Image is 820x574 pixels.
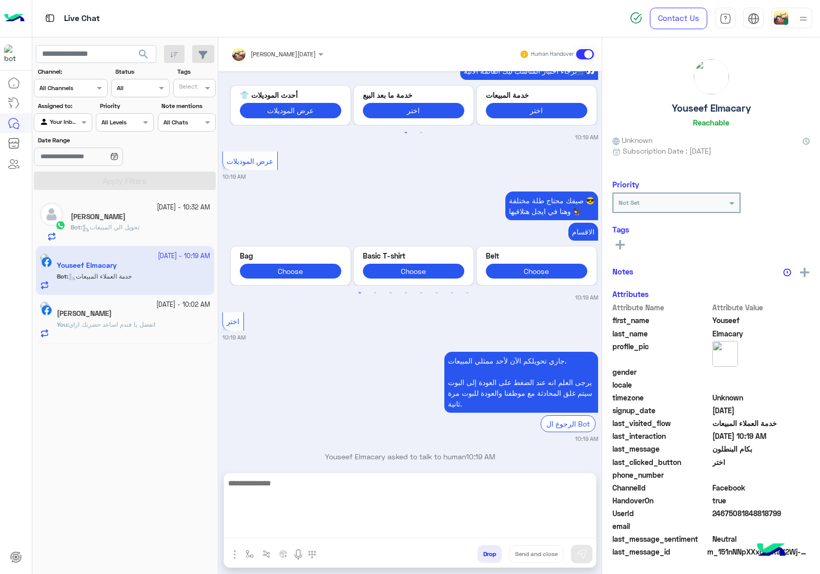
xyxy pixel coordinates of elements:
[355,288,365,299] button: 1 of 4
[753,533,789,569] img: hulul-logo.png
[460,62,598,80] p: 28/9/2025, 10:19 AM
[712,457,810,467] span: اختر
[486,264,587,279] button: Choose
[100,101,153,111] label: Priority
[612,328,710,339] span: last_name
[612,470,710,480] span: phone_number
[57,309,112,318] h5: Mohamed Kmal
[712,521,810,532] span: null
[40,203,63,226] img: defaultAdmin.png
[229,548,241,561] img: send attachment
[64,12,100,26] p: Live Chat
[262,550,271,558] img: Trigger scenario
[797,12,810,25] img: profile
[401,288,411,299] button: 4 of 4
[240,264,341,279] button: Choose
[612,431,710,441] span: last_interaction
[38,67,107,76] label: Channel:
[222,333,245,342] small: 10:19 AM
[227,317,239,326] span: اختر
[712,302,810,313] span: Attribute Value
[38,136,153,145] label: Date Range
[712,431,810,441] span: 2025-09-28T07:19:48.675Z
[71,223,80,231] span: Bot
[712,508,810,519] span: 24675081848818799
[612,267,633,276] h6: Notes
[712,534,810,544] span: 0
[444,352,598,413] p: 28/9/2025, 10:19 AM
[44,12,56,25] img: tab
[478,545,502,563] button: Drop
[712,328,810,339] span: Elmacary
[401,128,411,138] button: 1 of 2
[694,59,729,94] img: picture
[363,264,464,279] button: Choose
[258,545,275,562] button: Trigger scenario
[466,452,495,461] span: 10:19 AM
[774,10,788,25] img: userImage
[712,443,810,454] span: بكام البنطلون
[4,45,23,63] img: 713415422032625
[707,546,810,557] span: m_151nNNpXXxo3LRaV2Wj-E9KLpI3FCjGgJ8oOYkm_hcpQ7o2TRvd8FckFdynVimzoqk2_rxaRrmPADLBEyDXKrA
[575,133,598,141] small: 10:19 AM
[222,173,245,181] small: 10:19 AM
[612,135,652,145] span: Unknown
[712,418,810,429] span: خدمة العملاء المبيعات
[612,405,710,416] span: signup_date
[612,482,710,493] span: ChannelId
[275,545,292,562] button: create order
[227,157,273,165] span: عرض الموديلات
[240,103,341,118] button: عرض الموديلات
[308,550,316,559] img: make a call
[363,90,464,100] p: خدمة ما بعد البيع
[161,101,214,111] label: Note mentions
[34,172,216,190] button: Apply Filters
[486,103,587,118] button: اختر
[69,321,155,328] span: اتفضل يا فندم اساعد حضرتك ازاي
[712,470,810,480] span: null
[748,13,760,25] img: tab
[363,103,464,118] button: اختر
[509,545,563,563] button: Send and close
[693,118,729,127] h6: Reachable
[240,250,341,261] p: Bag
[240,90,341,100] p: أحدث الموديلات 👕
[712,341,738,367] img: picture
[575,293,598,302] small: 10:19 AM
[432,288,442,299] button: 6 of 4
[447,288,457,299] button: 7 of 4
[157,203,210,212] small: [DATE] - 10:32 AM
[416,128,426,138] button: 2 of 2
[712,367,810,377] span: null
[292,548,304,561] img: send voice note
[575,435,598,443] small: 10:19 AM
[505,192,598,220] p: 28/9/2025, 10:19 AM
[245,550,254,558] img: select flow
[612,367,710,377] span: gender
[222,451,598,462] p: Youseef Elmacary asked to talk to human
[38,101,91,111] label: Assigned to:
[131,45,156,67] button: search
[612,392,710,403] span: timezone
[416,288,426,299] button: 5 of 4
[568,223,598,241] p: 28/9/2025, 10:19 AM
[363,250,464,261] p: Basic T-shirt
[612,495,710,506] span: HandoverOn
[57,321,67,328] span: You
[712,495,810,506] span: true
[370,288,380,299] button: 2 of 4
[115,67,168,76] label: Status
[486,90,587,100] p: خدمة المبيعات
[612,180,639,189] h6: Priority
[672,102,751,114] h5: Youseef Elmacary
[612,379,710,390] span: locale
[241,545,258,562] button: select flow
[612,443,710,454] span: last_message
[612,315,710,326] span: first_name
[279,550,288,558] img: create order
[712,392,810,403] span: Unknown
[720,13,731,25] img: tab
[612,341,710,365] span: profile_pic
[612,534,710,544] span: last_message_sentiment
[385,288,396,299] button: 3 of 4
